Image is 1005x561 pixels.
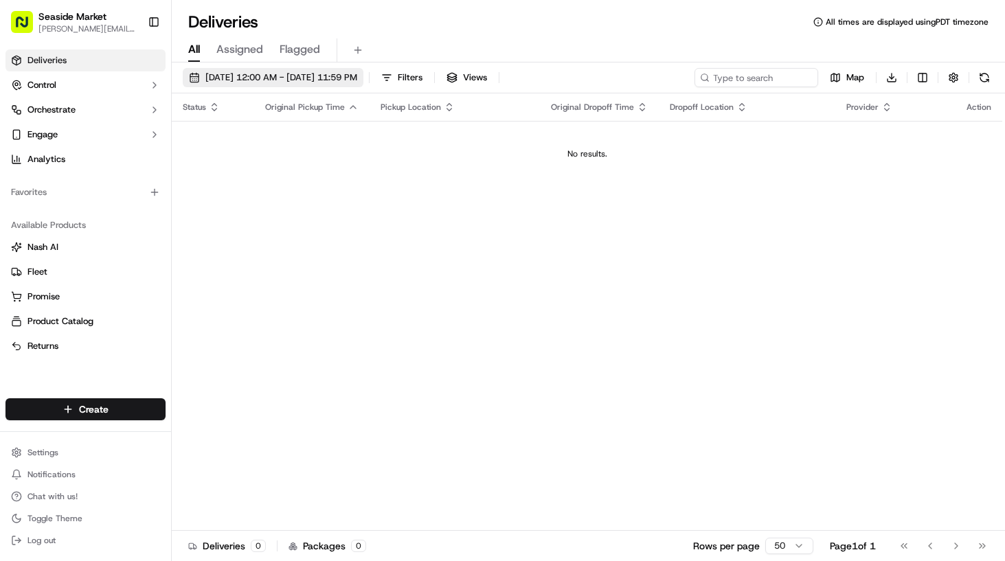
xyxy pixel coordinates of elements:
[27,290,60,303] span: Promise
[846,102,879,113] span: Provider
[375,68,429,87] button: Filters
[27,79,56,91] span: Control
[205,71,357,84] span: [DATE] 12:00 AM - [DATE] 11:59 PM
[216,41,263,58] span: Assigned
[11,266,160,278] a: Fleet
[111,194,226,218] a: 💻API Documentation
[693,539,760,553] p: Rows per page
[38,10,106,23] button: Seaside Market
[188,41,200,58] span: All
[11,315,160,328] a: Product Catalog
[824,68,870,87] button: Map
[5,531,166,550] button: Log out
[177,148,997,159] div: No results.
[251,540,266,552] div: 0
[27,54,67,67] span: Deliveries
[289,539,366,553] div: Packages
[975,68,994,87] button: Refresh
[5,443,166,462] button: Settings
[27,447,58,458] span: Settings
[27,241,58,253] span: Nash AI
[826,16,989,27] span: All times are displayed using PDT timezone
[97,232,166,243] a: Powered byPylon
[27,491,78,502] span: Chat with us!
[5,465,166,484] button: Notifications
[27,535,56,546] span: Log out
[5,398,166,420] button: Create
[47,131,225,145] div: Start new chat
[551,102,634,113] span: Original Dropoff Time
[5,286,166,308] button: Promise
[5,5,142,38] button: Seaside Market[PERSON_NAME][EMAIL_ADDRESS][DOMAIN_NAME]
[188,11,258,33] h1: Deliveries
[11,241,160,253] a: Nash AI
[14,55,250,77] p: Welcome 👋
[14,201,25,211] div: 📗
[27,153,65,165] span: Analytics
[5,487,166,506] button: Chat with us!
[5,181,166,203] div: Favorites
[5,49,166,71] a: Deliveries
[5,74,166,96] button: Control
[5,124,166,146] button: Engage
[5,148,166,170] a: Analytics
[183,68,363,87] button: [DATE] 12:00 AM - [DATE] 11:59 PM
[234,135,250,152] button: Start new chat
[5,509,166,528] button: Toggle Theme
[27,469,76,480] span: Notifications
[5,261,166,283] button: Fleet
[5,335,166,357] button: Returns
[36,89,247,103] input: Got a question? Start typing here...
[79,402,109,416] span: Create
[5,99,166,121] button: Orchestrate
[5,236,166,258] button: Nash AI
[47,145,174,156] div: We're available if you need us!
[188,539,266,553] div: Deliveries
[440,68,493,87] button: Views
[38,23,137,34] button: [PERSON_NAME][EMAIL_ADDRESS][DOMAIN_NAME]
[695,68,818,87] input: Type to search
[137,233,166,243] span: Pylon
[280,41,320,58] span: Flagged
[398,71,422,84] span: Filters
[116,201,127,211] div: 💻
[27,128,58,141] span: Engage
[830,539,876,553] div: Page 1 of 1
[27,340,58,352] span: Returns
[351,540,366,552] div: 0
[11,290,160,303] a: Promise
[5,214,166,236] div: Available Products
[27,266,47,278] span: Fleet
[130,199,221,213] span: API Documentation
[11,340,160,352] a: Returns
[27,104,76,116] span: Orchestrate
[27,315,93,328] span: Product Catalog
[27,513,82,524] span: Toggle Theme
[27,199,105,213] span: Knowledge Base
[8,194,111,218] a: 📗Knowledge Base
[846,71,864,84] span: Map
[381,102,441,113] span: Pickup Location
[670,102,734,113] span: Dropoff Location
[14,131,38,156] img: 1736555255976-a54dd68f-1ca7-489b-9aae-adbdc363a1c4
[14,14,41,41] img: Nash
[5,310,166,332] button: Product Catalog
[183,102,206,113] span: Status
[463,71,487,84] span: Views
[967,102,991,113] div: Action
[265,102,345,113] span: Original Pickup Time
